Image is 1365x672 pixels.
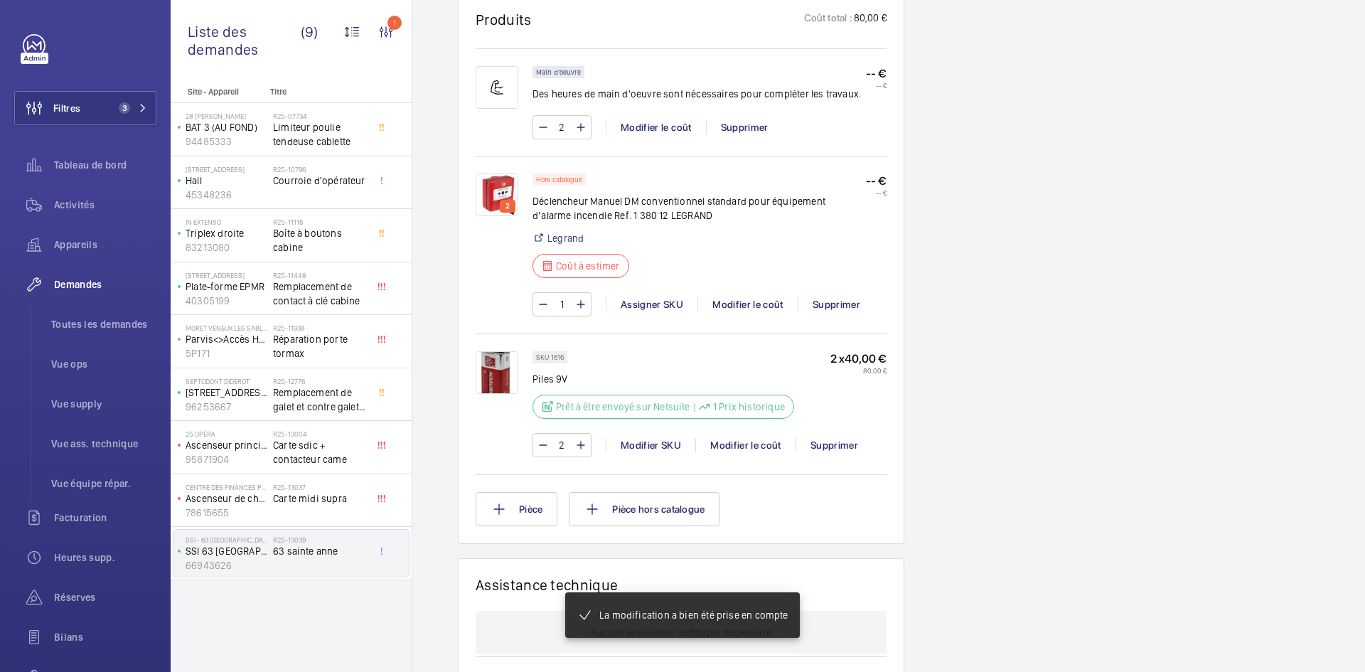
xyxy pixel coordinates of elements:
[186,240,267,255] p: 83213080
[273,112,367,120] h2: R25-07734
[273,483,367,491] h2: R25-13037
[273,226,367,255] span: Boîte à boutons cabine
[186,483,267,491] p: Centre des finances publiques - Melun
[186,174,267,188] p: Hall
[273,120,367,149] span: Limiteur poulie tendeuse cablette
[273,279,367,308] span: Remplacement de contact à clé cabine
[273,438,367,466] span: Carte sdic + contacteur came
[171,87,264,97] p: Site - Appareil
[273,218,367,226] h2: R25-11116
[536,70,581,75] p: Main d'oeuvre
[713,400,785,414] p: 1 Prix historique
[54,511,156,525] span: Facturation
[606,297,697,311] div: Assigner SKU
[186,544,267,558] p: SSI 63 [GEOGRAPHIC_DATA]
[186,134,267,149] p: 94485333
[186,377,267,385] p: Septodont DIDEROT
[186,279,267,294] p: Plate-forme EPMR
[796,438,872,452] div: Supprimer
[188,23,301,58] span: Liste des demandes
[186,271,267,279] p: [STREET_ADDRESS]
[532,372,794,386] p: Piles 9V
[798,297,874,311] div: Supprimer
[270,87,364,97] p: Titre
[273,535,367,544] h2: R25-13039
[503,200,513,213] p: 2
[866,188,887,197] p: -- €
[186,218,267,226] p: IN EXTENSO
[51,476,156,491] span: Vue équipe répar.
[532,87,861,101] p: Des heures de main d'oeuvre sont nécessaires pour compléter les travaux.
[476,576,618,594] h1: Assistance technique
[186,506,267,520] p: 78615655
[273,324,367,332] h2: R25-11938
[54,630,156,644] span: Bilans
[186,438,267,452] p: Ascenseur principal
[54,277,156,292] span: Demandes
[536,355,564,360] p: SKU 1616
[53,101,80,115] span: Filtres
[599,608,788,622] p: La modification a bien été prise en compte
[119,102,130,114] span: 3
[51,437,156,451] span: Vue ass. technique
[186,294,267,308] p: 40305199
[695,438,796,452] div: Modifier le coût
[186,188,267,202] p: 45348236
[186,120,267,134] p: BAT 3 (AU FOND)
[556,400,690,414] p: Prêt à être envoyé sur Netsuite
[186,400,267,414] p: 96253667
[186,324,267,332] p: MORET VENEUX LES SABLONS
[606,120,706,134] div: Modifier le coût
[54,198,156,212] span: Activités
[273,271,367,279] h2: R25-11448
[606,438,695,452] div: Modifier SKU
[54,590,156,604] span: Réserves
[273,165,367,174] h2: R25-10796
[852,11,887,28] p: 80,00 €
[186,452,267,466] p: 95871904
[547,231,584,245] a: Legrand
[273,491,367,506] span: Carte midi supra
[866,66,887,81] p: -- €
[556,259,620,273] p: Coût à estimer
[186,165,267,174] p: [STREET_ADDRESS]
[186,558,267,572] p: 66943626
[186,226,267,240] p: Triplex droite
[186,112,267,120] p: 28 [PERSON_NAME]
[476,174,518,216] img: 1759231015272-e1a23663-52bd-4aed-b94e-40d0570d9434
[866,174,887,188] p: -- €
[14,91,156,125] button: Filtres3
[532,194,866,223] p: Déclencheur Manuel DM conventionnel standard pour équipement d’alarme incendie Ref. 1 380 12 LEGRAND
[186,430,267,438] p: 25 Opéra
[476,351,518,394] img: pVpZ9wMgQL_aCYAkGZwX43GaGdAybfz4SZ-UXF8p_wiS34Dx.png
[186,535,267,544] p: SSI - 63 [GEOGRAPHIC_DATA]
[804,11,852,28] p: Coût total :
[830,351,887,366] p: 2 x 40,00 €
[273,385,367,414] span: Remplacement de galet et contre galet porte palière.
[54,158,156,172] span: Tableau de bord
[476,492,557,526] button: Pièce
[186,332,267,346] p: Parvis<>Accès Hall BV
[51,317,156,331] span: Toutes les demandes
[273,332,367,361] span: Réparation porte tormax
[536,177,582,182] p: Hors catalogue
[476,66,518,109] img: muscle-sm.svg
[569,492,719,526] button: Pièce hors catalogue
[186,385,267,400] p: [STREET_ADDRESS]
[866,81,887,90] p: -- €
[54,550,156,565] span: Heures supp.
[273,544,367,558] span: 63 sainte anne
[54,238,156,252] span: Appareils
[706,120,783,134] div: Supprimer
[273,377,367,385] h2: R25-12776
[273,174,367,188] span: Courroie d'opérateur
[51,357,156,371] span: Vue ops
[186,346,267,361] p: 5P171
[693,400,696,414] div: |
[476,11,532,28] h1: Produits
[186,491,267,506] p: Ascenseur de charge
[273,430,367,438] h2: R25-13004
[51,397,156,411] span: Vue supply
[697,297,798,311] div: Modifier le coût
[830,366,887,375] p: 80,00 €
